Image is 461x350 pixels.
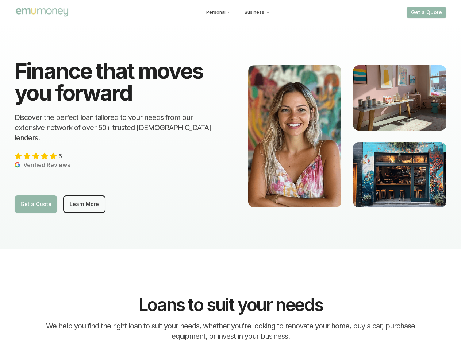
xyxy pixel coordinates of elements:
[15,7,69,17] img: Emu Money
[15,160,70,169] p: Verified Reviews
[353,142,446,207] img: Cafe in Byron Bay
[15,195,57,213] a: Get a Quote
[353,65,446,131] img: Boutique home wares store
[407,7,446,18] button: Get a Quote
[15,60,213,104] h1: Finance that moves you forward
[15,162,20,168] img: Verified
[138,296,323,314] h2: Loans to suit your needs
[248,65,342,208] img: Blonde girl running a business
[239,6,276,19] button: Business
[200,6,237,19] button: Personal
[63,195,105,213] a: Learn More
[15,112,213,143] h2: Discover the perfect loan tailored to your needs from our extensive network of over 50+ trusted [...
[58,152,62,160] span: 5
[44,321,418,341] h3: We help you find the right loan to suit your needs, whether you're looking to renovate your home,...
